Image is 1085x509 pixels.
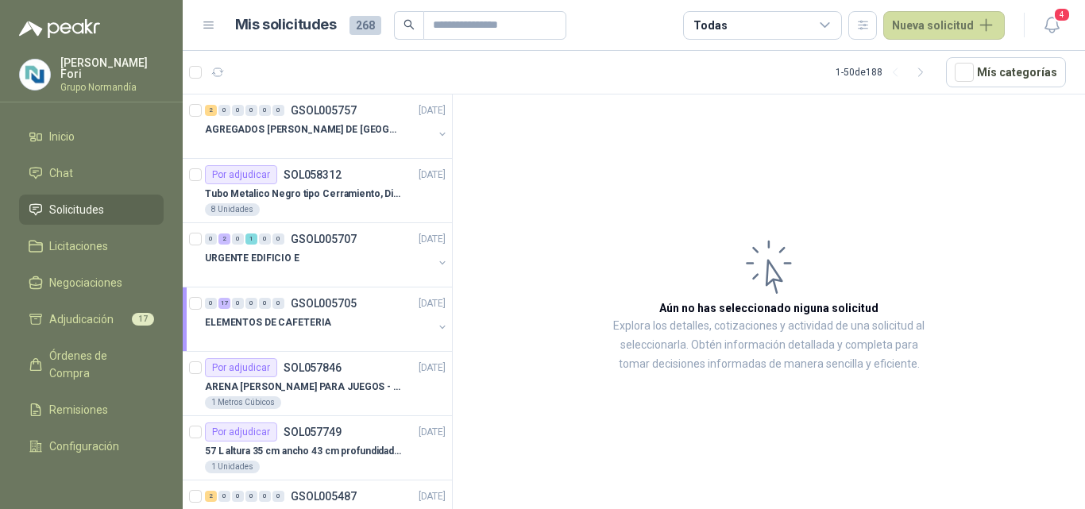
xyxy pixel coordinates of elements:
a: Manuales y ayuda [19,468,164,498]
p: ELEMENTOS DE CAFETERIA [205,315,331,330]
div: 0 [205,298,217,309]
p: [DATE] [419,296,446,311]
h1: Mis solicitudes [235,13,337,37]
img: Company Logo [20,60,50,90]
div: 0 [232,491,244,502]
a: 2 0 0 0 0 0 GSOL005757[DATE] AGREGADOS [PERSON_NAME] DE [GEOGRAPHIC_DATA] [205,101,449,152]
div: 0 [218,105,230,116]
a: Licitaciones [19,231,164,261]
p: Tubo Metalico Negro tipo Cerramiento, Diametro 1-1/2", Espesor 2mm, Longitud 6m [205,187,403,202]
p: [PERSON_NAME] Fori [60,57,164,79]
span: Chat [49,164,73,182]
p: GSOL005707 [291,233,357,245]
div: 17 [218,298,230,309]
p: Grupo Normandía [60,83,164,92]
div: 2 [205,105,217,116]
div: 0 [232,233,244,245]
button: 4 [1037,11,1066,40]
a: Órdenes de Compra [19,341,164,388]
a: Chat [19,158,164,188]
div: 0 [272,233,284,245]
div: 2 [218,233,230,245]
span: Remisiones [49,401,108,418]
span: 4 [1053,7,1071,22]
div: 0 [245,105,257,116]
span: Solicitudes [49,201,104,218]
div: 0 [272,105,284,116]
div: Por adjudicar [205,422,277,442]
a: 0 17 0 0 0 0 GSOL005705[DATE] ELEMENTOS DE CAFETERIA [205,294,449,345]
a: Solicitudes [19,195,164,225]
span: 268 [349,16,381,35]
a: Por adjudicarSOL058312[DATE] Tubo Metalico Negro tipo Cerramiento, Diametro 1-1/2", Espesor 2mm, ... [183,159,452,223]
p: AGREGADOS [PERSON_NAME] DE [GEOGRAPHIC_DATA] [205,122,403,137]
span: Configuración [49,438,119,455]
div: 0 [232,298,244,309]
a: Negociaciones [19,268,164,298]
div: Por adjudicar [205,358,277,377]
p: [DATE] [419,103,446,118]
span: Inicio [49,128,75,145]
div: 1 Metros Cúbicos [205,396,281,409]
button: Mís categorías [946,57,1066,87]
p: [DATE] [419,361,446,376]
a: Remisiones [19,395,164,425]
span: 17 [132,313,154,326]
div: 0 [259,233,271,245]
span: Negociaciones [49,274,122,291]
a: Inicio [19,121,164,152]
p: GSOL005487 [291,491,357,502]
div: 0 [245,298,257,309]
span: Órdenes de Compra [49,347,149,382]
div: 0 [218,491,230,502]
div: 2 [205,491,217,502]
div: 1 [245,233,257,245]
p: GSOL005705 [291,298,357,309]
div: 8 Unidades [205,203,260,216]
a: Configuración [19,431,164,461]
p: SOL058312 [284,169,342,180]
img: Logo peakr [19,19,100,38]
h3: Aún no has seleccionado niguna solicitud [659,299,878,317]
p: Explora los detalles, cotizaciones y actividad de una solicitud al seleccionarla. Obtén informaci... [612,317,926,374]
div: 0 [259,105,271,116]
div: 0 [245,491,257,502]
div: 0 [259,491,271,502]
div: 0 [205,233,217,245]
a: 0 2 0 1 0 0 GSOL005707[DATE] URGENTE EDIFICIO E [205,229,449,280]
p: URGENTE EDIFICIO E [205,251,299,266]
a: Por adjudicarSOL057846[DATE] ARENA [PERSON_NAME] PARA JUEGOS - SON [DEMOGRAPHIC_DATA].31 METROS C... [183,352,452,416]
p: SOL057846 [284,362,342,373]
div: 0 [272,298,284,309]
button: Nueva solicitud [883,11,1005,40]
div: 1 - 50 de 188 [836,60,933,85]
p: [DATE] [419,425,446,440]
p: [DATE] [419,489,446,504]
p: ARENA [PERSON_NAME] PARA JUEGOS - SON [DEMOGRAPHIC_DATA].31 METROS CUBICOS [205,380,403,395]
span: search [403,19,415,30]
div: 0 [259,298,271,309]
span: Adjudicación [49,310,114,328]
p: SOL057749 [284,426,342,438]
p: [DATE] [419,168,446,183]
div: Todas [693,17,727,34]
p: [DATE] [419,232,446,247]
div: 1 Unidades [205,461,260,473]
p: 57 L altura 35 cm ancho 43 cm profundidad 39 cm [205,444,403,459]
p: GSOL005757 [291,105,357,116]
span: Licitaciones [49,237,108,255]
a: Por adjudicarSOL057749[DATE] 57 L altura 35 cm ancho 43 cm profundidad 39 cm1 Unidades [183,416,452,480]
div: Por adjudicar [205,165,277,184]
div: 0 [272,491,284,502]
a: Adjudicación17 [19,304,164,334]
div: 0 [232,105,244,116]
